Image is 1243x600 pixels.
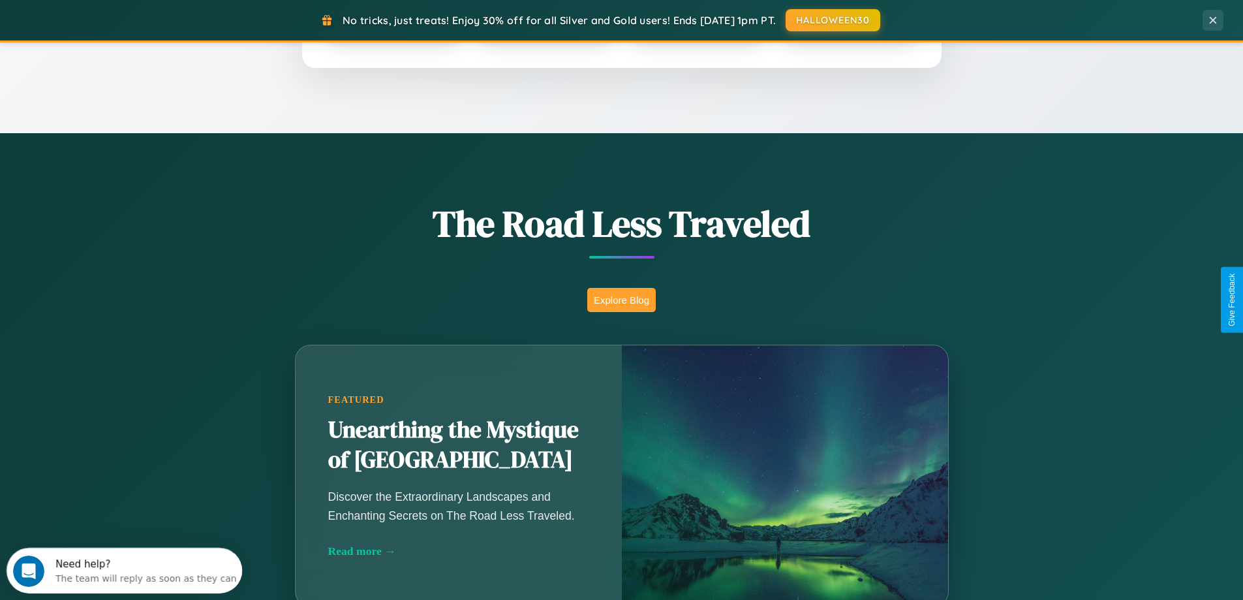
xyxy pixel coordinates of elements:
span: No tricks, just treats! Enjoy 30% off for all Silver and Gold users! Ends [DATE] 1pm PT. [343,14,776,27]
div: Read more → [328,545,589,558]
h2: Unearthing the Mystique of [GEOGRAPHIC_DATA] [328,415,589,475]
iframe: Intercom live chat discovery launcher [7,548,242,593]
h1: The Road Less Traveled [230,198,1013,249]
div: Need help? [49,11,230,22]
div: Featured [328,394,589,405]
button: Explore Blog [587,288,656,312]
button: HALLOWEEN30 [786,9,880,31]
p: Discover the Extraordinary Landscapes and Enchanting Secrets on The Road Less Traveled. [328,488,589,524]
div: Give Feedback [1227,274,1236,326]
div: The team will reply as soon as they can [49,22,230,35]
div: Open Intercom Messenger [5,5,243,41]
iframe: Intercom live chat [13,556,44,587]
